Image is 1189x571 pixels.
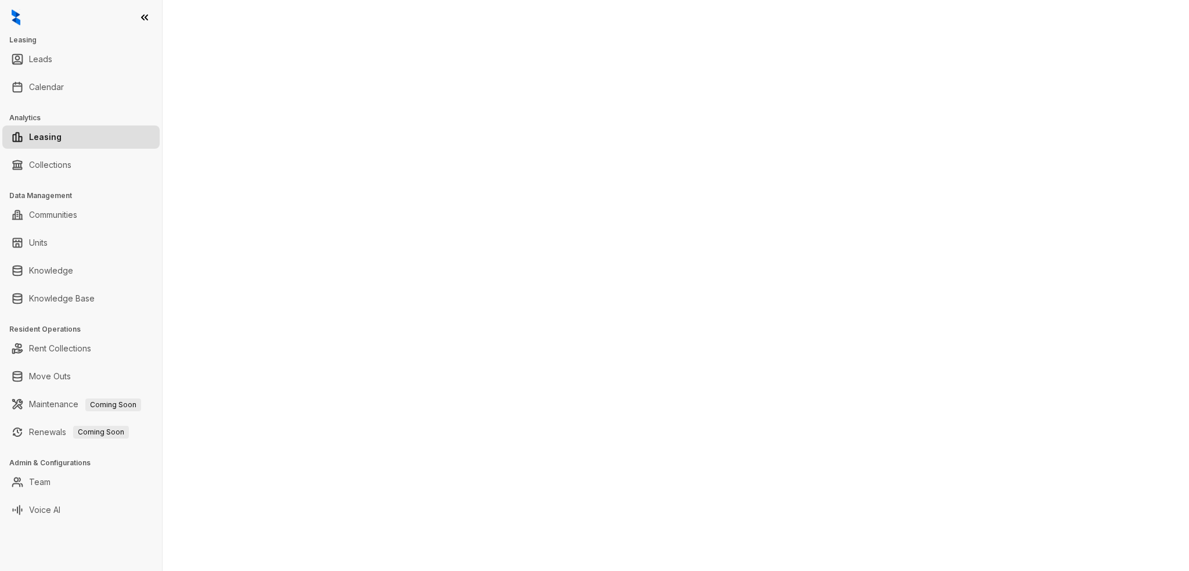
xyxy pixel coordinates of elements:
li: Rent Collections [2,337,160,360]
span: Coming Soon [85,398,141,411]
li: Leasing [2,125,160,149]
li: Renewals [2,421,160,444]
li: Voice AI [2,498,160,522]
a: Leasing [29,125,62,149]
a: Communities [29,203,77,227]
img: logo [12,9,20,26]
a: RenewalsComing Soon [29,421,129,444]
span: Coming Soon [73,426,129,439]
a: Voice AI [29,498,60,522]
a: Leads [29,48,52,71]
a: Move Outs [29,365,71,388]
li: Collections [2,153,160,177]
h3: Analytics [9,113,162,123]
a: Calendar [29,76,64,99]
li: Knowledge Base [2,287,160,310]
li: Leads [2,48,160,71]
li: Communities [2,203,160,227]
a: Knowledge Base [29,287,95,310]
a: Units [29,231,48,254]
li: Calendar [2,76,160,99]
li: Move Outs [2,365,160,388]
a: Team [29,471,51,494]
a: Knowledge [29,259,73,282]
h3: Resident Operations [9,324,162,335]
h3: Admin & Configurations [9,458,162,468]
li: Maintenance [2,393,160,416]
li: Team [2,471,160,494]
h3: Data Management [9,191,162,201]
a: Rent Collections [29,337,91,360]
li: Knowledge [2,259,160,282]
h3: Leasing [9,35,162,45]
li: Units [2,231,160,254]
a: Collections [29,153,71,177]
